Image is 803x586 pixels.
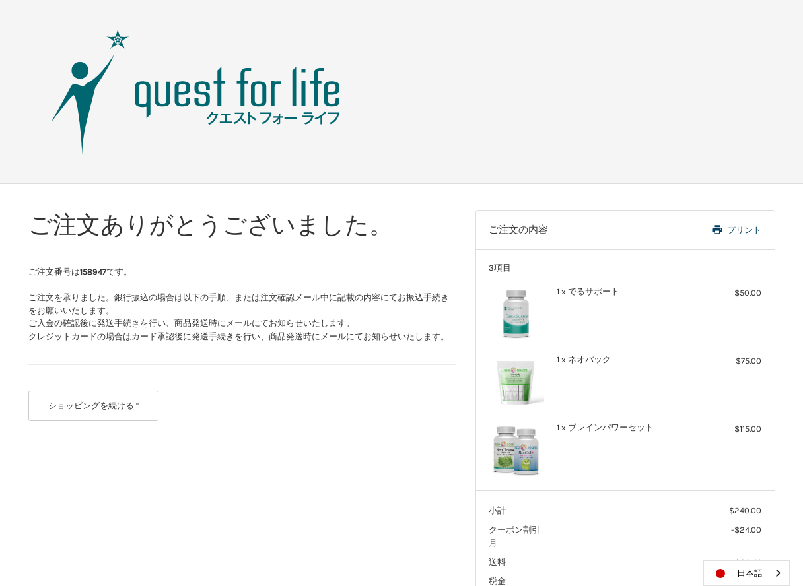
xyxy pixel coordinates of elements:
button: ショッピングを続ける " [28,391,159,421]
span: 送料 [489,557,506,567]
strong: 158947 [80,267,106,277]
span: クーポン割引 [489,525,540,535]
img: クエスト・グループ [31,26,361,158]
div: $75.00 [693,354,761,368]
a: 日本語 [704,561,789,585]
span: ご注文番号は です。 [28,267,132,277]
span: 税金 [489,576,506,586]
span: $240.00 [729,505,761,515]
span: -$24.00 [731,525,761,535]
h4: 1 x ネオパック [557,354,690,365]
div: Language [703,560,790,586]
h3: 3項目 [489,263,761,273]
span: $33.46 [735,557,761,567]
h4: 1 x でるサポート [557,286,690,297]
span: 月 [489,537,761,550]
h3: ご注文の内容 [489,224,637,237]
a: プリント [637,224,761,237]
span: 小計 [489,505,506,515]
h4: 1 x ブレインパワーセット [557,422,690,433]
div: $50.00 [693,286,761,300]
aside: Language selected: 日本語 [703,560,790,586]
div: $115.00 [693,422,761,436]
span: ご注文を承りました。銀行振込の場合は以下の手順、または注文確認メール中に記載の内容にてお振込手続きをお願いいたします。 ご入金の確認後に発送手続きを行い、商品発送時にメールにてお知らせいたします... [28,292,449,341]
h1: ご注文ありがとうございました。 [28,210,456,240]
